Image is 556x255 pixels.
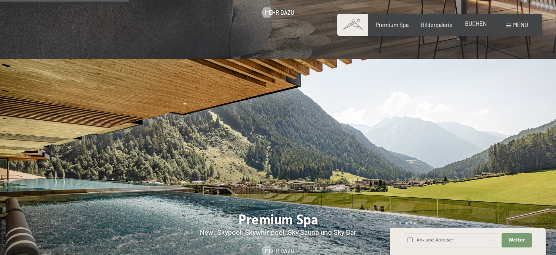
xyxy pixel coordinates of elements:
[262,247,295,255] a: Mehr dazu
[265,9,294,17] span: Mehr dazu
[465,20,487,27] a: BUCHEN
[513,21,528,28] span: Menü
[265,247,294,255] span: Mehr dazu
[421,21,453,28] a: Bildergalerie
[390,220,420,225] span: Schnellanfrage
[508,237,525,243] span: Weiter
[262,9,295,17] a: Mehr dazu
[502,233,532,247] button: Weiter
[376,21,409,28] a: Premium Spa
